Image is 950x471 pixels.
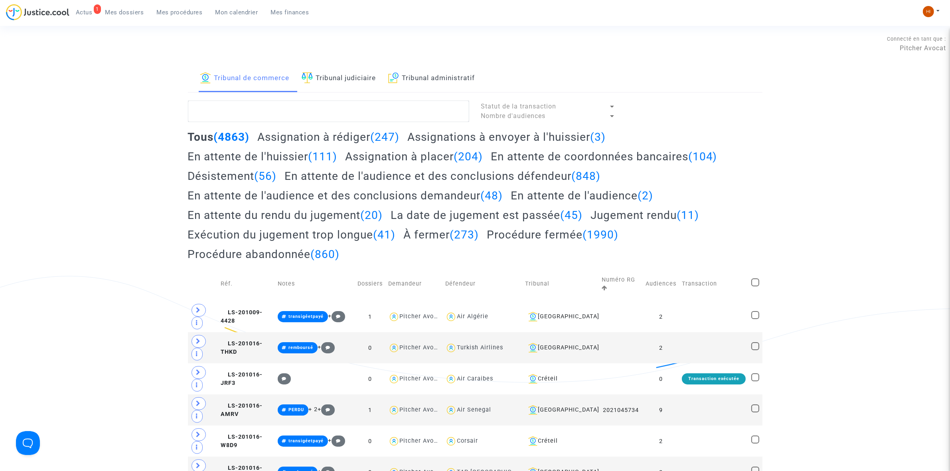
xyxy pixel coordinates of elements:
[400,406,444,413] div: Pitcher Avocat
[209,6,265,18] a: Mon calendrier
[643,363,679,394] td: 0
[457,406,491,413] div: Air Senegal
[525,436,596,446] div: Créteil
[265,6,316,18] a: Mes finances
[318,344,335,351] span: +
[388,72,399,83] img: icon-archive.svg
[599,267,643,301] td: Numéro RG
[16,431,40,455] iframe: Help Scout Beacon - Open
[481,189,503,202] span: (48)
[6,4,69,20] img: jc-logo.svg
[403,228,479,242] h2: À fermer
[400,437,444,444] div: Pitcher Avocat
[445,436,457,447] img: icon-user.svg
[688,150,717,163] span: (104)
[255,169,277,183] span: (56)
[370,130,399,144] span: (247)
[400,344,444,351] div: Pitcher Avocat
[289,314,324,319] span: transigéetpayé
[221,340,263,356] span: LS-201016-THKD
[221,402,263,418] span: LS-201016-AMRV
[643,426,679,457] td: 2
[302,65,376,92] a: Tribunal judiciaire
[442,267,522,301] td: Défendeur
[643,301,679,332] td: 2
[355,267,385,301] td: Dossiers
[157,9,203,16] span: Mes procédures
[221,371,263,387] span: LS-201016-JRF3
[355,332,385,363] td: 0
[638,189,653,202] span: (2)
[105,9,144,16] span: Mes dossiers
[271,9,309,16] span: Mes finances
[328,313,345,319] span: +
[528,312,538,321] img: icon-banque.svg
[491,150,717,164] h2: En attente de coordonnées bancaires
[481,102,557,110] span: Statut de la transaction
[450,228,479,241] span: (273)
[221,309,263,325] span: LS-201009-4428
[150,6,209,18] a: Mes procédures
[643,267,679,301] td: Audiences
[679,267,749,301] td: Transaction
[445,373,457,385] img: icon-user.svg
[355,426,385,457] td: 0
[200,72,211,83] img: icon-banque.svg
[385,267,442,301] td: Demandeur
[218,267,275,301] td: Réf.
[525,312,596,321] div: [GEOGRAPHIC_DATA]
[445,342,457,354] img: icon-user.svg
[355,301,385,332] td: 1
[677,209,699,222] span: (11)
[445,311,457,323] img: icon-user.svg
[361,209,383,222] span: (20)
[525,343,596,353] div: [GEOGRAPHIC_DATA]
[214,130,250,144] span: (4863)
[188,130,250,144] h2: Tous
[221,434,263,449] span: LS-201016-W8D9
[318,406,335,413] span: +
[457,313,488,320] div: Air Algérie
[289,345,314,350] span: remboursé
[481,112,546,120] span: Nombre d'audiences
[94,4,101,14] div: 1
[388,436,400,447] img: icon-user.svg
[188,169,277,183] h2: Désistement
[200,65,290,92] a: Tribunal de commerce
[400,313,444,320] div: Pitcher Avocat
[923,6,934,17] img: fc99b196863ffcca57bb8fe2645aafd9
[188,189,503,203] h2: En attente de l'audience et des conclusions demandeur
[289,407,304,412] span: PERDU
[525,374,596,384] div: Créteil
[643,394,679,426] td: 9
[407,130,606,144] h2: Assignations à envoyer à l'huissier
[76,9,93,16] span: Actus
[257,130,399,144] h2: Assignation à rédiger
[275,267,355,301] td: Notes
[308,406,318,413] span: + 2
[388,342,400,354] img: icon-user.svg
[400,375,444,382] div: Pitcher Avocat
[388,311,400,323] img: icon-user.svg
[388,373,400,385] img: icon-user.svg
[457,344,503,351] div: Turkish Airlines
[522,267,599,301] td: Tribunal
[583,228,618,241] span: (1990)
[188,208,383,222] h2: En attente du rendu du jugement
[373,228,396,241] span: (41)
[571,169,600,183] span: (848)
[355,394,385,426] td: 1
[682,373,746,384] div: Transaction exécutée
[525,405,596,415] div: [GEOGRAPHIC_DATA]
[188,150,338,164] h2: En attente de l'huissier
[388,65,475,92] a: Tribunal administratif
[528,343,538,353] img: icon-banque.svg
[345,150,483,164] h2: Assignation à placer
[528,405,538,415] img: icon-banque.svg
[308,150,338,163] span: (111)
[487,228,618,242] h2: Procédure fermée
[528,374,538,384] img: icon-banque.svg
[528,436,538,446] img: icon-banque.svg
[69,6,99,18] a: 1Actus
[284,169,600,183] h2: En attente de l'audience et des conclusions défendeur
